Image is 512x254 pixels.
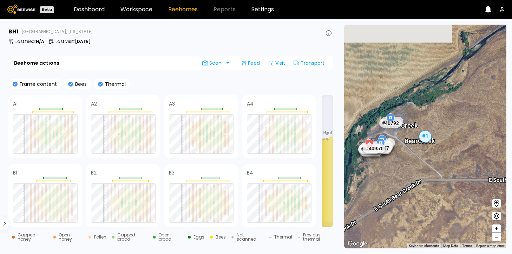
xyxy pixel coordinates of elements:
[73,82,87,87] p: Bees
[358,145,381,154] div: # 40949
[387,114,418,129] div: Bear Creek
[40,6,54,13] div: Beta
[462,244,472,248] a: Terms (opens in new tab)
[120,7,152,12] a: Workspace
[36,38,44,44] b: N/A
[94,235,106,239] div: Pollen
[251,7,274,12] a: Settings
[237,233,263,241] div: Not scanned
[214,7,236,12] span: Reports
[13,101,18,106] h4: A1
[363,144,386,153] div: # 40951
[346,239,369,248] a: Open this area in Google Maps (opens a new window)
[216,235,226,239] div: Bees
[495,233,499,242] span: –
[55,39,91,44] p: Last visit :
[409,243,439,248] button: Keyboard shortcuts
[323,131,332,135] span: 14 gal
[494,224,499,233] span: +
[247,101,254,106] h4: A4
[91,101,97,106] h4: A2
[492,233,501,241] button: –
[21,30,93,34] span: [GEOGRAPHIC_DATA], [US_STATE]
[18,82,57,87] p: Frame content
[405,130,435,145] div: Bear Creek
[238,57,263,69] div: Feed
[117,233,147,241] div: Capped brood
[59,233,83,241] div: Open honey
[274,235,292,239] div: Thermal
[291,57,327,69] div: Transport
[91,170,97,175] h4: B2
[492,224,501,233] button: +
[169,170,175,175] h4: B3
[13,170,17,175] h4: B1
[18,233,48,241] div: Capped honey
[303,233,336,241] div: Previous thermal
[14,61,59,65] b: Beehome actions
[7,5,35,14] img: Beewise logo
[193,235,204,239] div: Eggs
[15,39,44,44] p: Last feed :
[346,239,369,248] img: Google
[419,131,432,142] div: # 1
[169,101,175,106] h4: A3
[265,57,288,69] div: Visit
[443,243,458,248] button: Map Data
[168,7,198,12] a: Beehomes
[379,119,402,128] div: # 40792
[202,60,224,66] span: Scan
[247,170,253,175] h4: B4
[476,244,504,248] a: Report a map error
[75,38,91,44] b: [DATE]
[158,233,182,241] div: Open brood
[74,7,105,12] a: Dashboard
[103,82,126,87] p: Thermal
[8,29,19,34] h3: BH 1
